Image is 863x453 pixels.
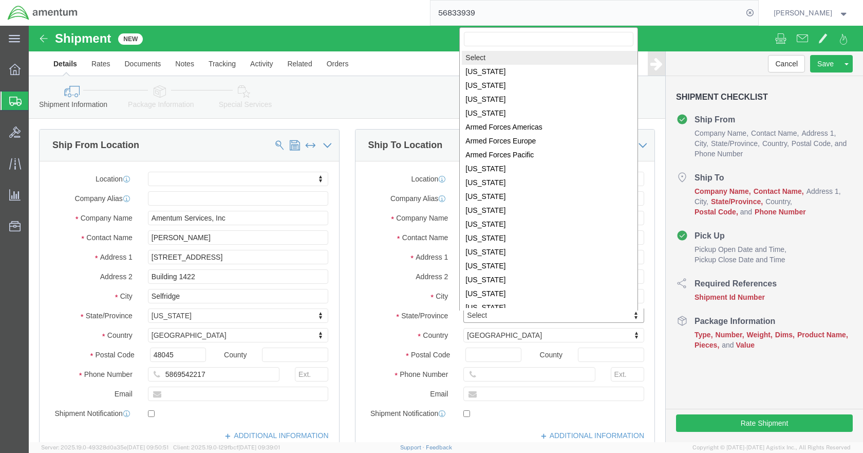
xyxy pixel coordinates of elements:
a: Support [400,444,426,450]
span: Client: 2025.19.0-129fbcf [173,444,280,450]
span: Copyright © [DATE]-[DATE] Agistix Inc., All Rights Reserved [692,443,851,452]
a: Feedback [426,444,452,450]
button: [PERSON_NAME] [773,7,849,19]
span: [DATE] 09:50:51 [127,444,168,450]
iframe: FS Legacy Container [29,26,863,442]
img: logo [7,5,78,21]
span: Server: 2025.19.0-49328d0a35e [41,444,168,450]
span: William Glazer [774,7,832,19]
span: [DATE] 09:39:01 [238,444,280,450]
input: Search for shipment number, reference number [430,1,743,25]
